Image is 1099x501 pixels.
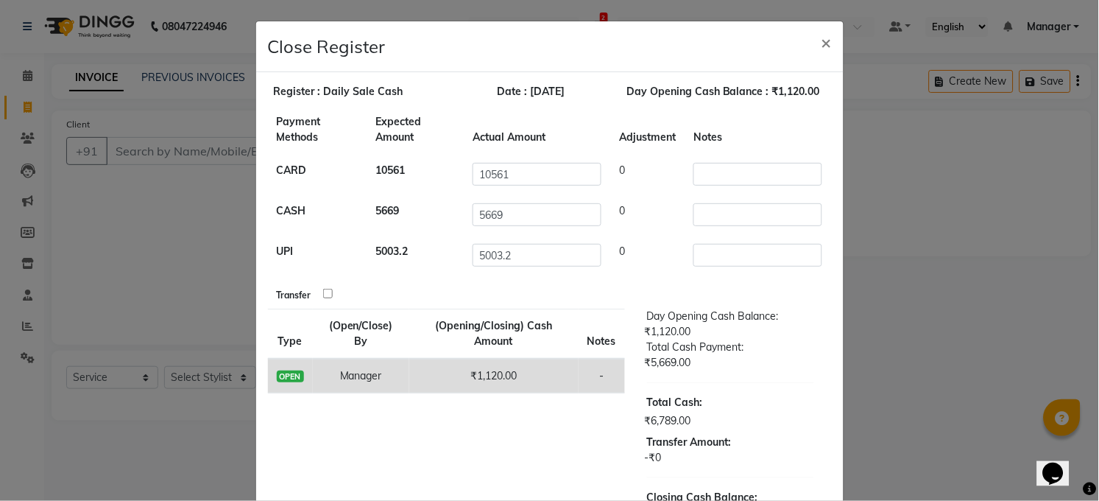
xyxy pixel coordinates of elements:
th: Notes [685,105,831,154]
span: 0 [619,245,625,258]
th: (Open/Close) By [313,309,409,360]
td: ₹1,120.00 [409,359,579,393]
button: Close [810,21,844,63]
b: UPI [277,245,294,258]
div: ₹6,789.00 [636,413,826,429]
th: Adjustment [610,105,685,154]
b: 10561 [375,164,405,177]
span: × [821,31,832,53]
th: Actual Amount [464,105,610,154]
th: Expected Amount [367,105,464,154]
div: : [636,395,826,410]
div: -₹0 [636,450,826,466]
th: Type [268,309,313,360]
div: ₹5,669.00 [636,355,826,371]
iframe: chat widget [1037,442,1084,486]
div: Transfer Amount: [636,435,826,450]
td: - [579,359,625,393]
span: 0 [619,204,625,217]
div: Day Opening Cash Balance: [636,309,826,324]
span: Total Cash [647,396,700,409]
div: Total Cash Payment: [636,340,826,355]
b: 5003.2 [375,245,408,258]
b: CARD [277,164,307,177]
th: (Opening/Closing) Cash Amount [409,309,579,360]
td: Manager [313,359,409,393]
h4: Close Register [268,33,386,60]
span: 0 [619,164,625,177]
div: Register : Daily Sale Cash [263,84,458,99]
div: ₹1,120.00 [636,324,826,340]
div: Date : [DATE] [458,84,604,99]
b: 5669 [375,204,399,217]
b: Transfer [277,290,311,301]
th: Payment Methods [268,105,367,154]
span: OPEN [277,371,304,382]
th: Notes [579,309,625,360]
div: Day Opening Cash Balance : ₹1,120.00 [604,84,843,99]
b: CASH [277,204,306,217]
